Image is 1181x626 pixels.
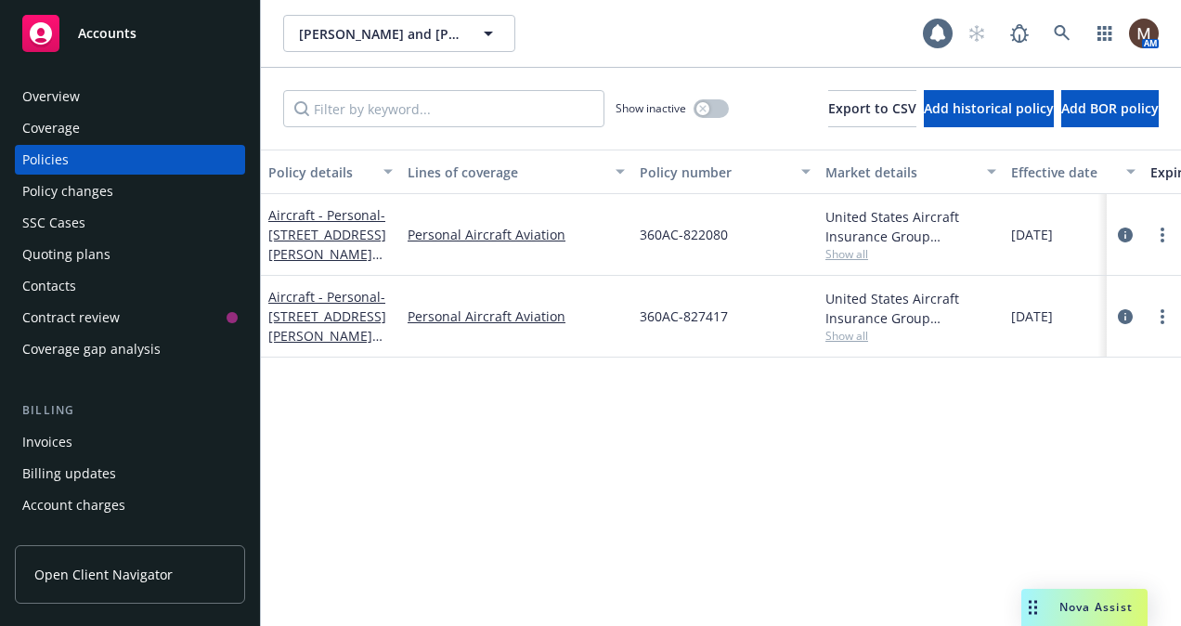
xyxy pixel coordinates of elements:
div: Policy details [268,163,372,182]
button: Lines of coverage [400,150,632,194]
a: Switch app [1086,15,1123,52]
span: Nova Assist [1059,599,1133,615]
div: Overview [22,82,80,111]
div: SSC Cases [22,208,85,238]
a: more [1151,224,1174,246]
button: Policy details [261,150,400,194]
div: Policy number [640,163,790,182]
div: Billing [15,401,245,420]
div: Policies [22,145,69,175]
a: Personal Aircraft Aviation [408,306,625,326]
button: [PERSON_NAME] and [PERSON_NAME], As Co-Trustees of the Mark & [PERSON_NAME] Revocable Trust, [283,15,515,52]
button: Nova Assist [1021,589,1148,626]
span: [DATE] [1011,306,1053,326]
input: Filter by keyword... [283,90,604,127]
a: Contacts [15,271,245,301]
a: Personal Aircraft Aviation [408,225,625,244]
div: Policy changes [22,176,113,206]
button: Market details [818,150,1004,194]
span: Show all [825,246,996,262]
button: Add historical policy [924,90,1054,127]
a: Contract review [15,303,245,333]
a: Accounts [15,7,245,59]
div: Contacts [22,271,76,301]
div: United States Aircraft Insurance Group ([GEOGRAPHIC_DATA]), United States Aircraft Insurance Grou... [825,207,996,246]
span: Accounts [78,26,136,41]
span: [PERSON_NAME] and [PERSON_NAME], As Co-Trustees of the Mark & [PERSON_NAME] Revocable Trust, [299,24,460,44]
a: circleInformation [1114,224,1136,246]
a: SSC Cases [15,208,245,238]
span: Show inactive [616,100,686,116]
span: Add historical policy [924,99,1054,117]
a: Coverage [15,113,245,143]
a: Report a Bug [1001,15,1038,52]
span: Open Client Navigator [34,565,173,584]
a: Quoting plans [15,240,245,269]
a: Coverage gap analysis [15,334,245,364]
span: Add BOR policy [1061,99,1159,117]
div: Invoices [22,427,72,457]
button: Policy number [632,150,818,194]
div: Lines of coverage [408,163,604,182]
div: Market details [825,163,976,182]
div: Billing updates [22,459,116,489]
a: Overview [15,82,245,111]
div: Coverage [22,113,80,143]
a: Billing updates [15,459,245,489]
div: Installment plans [22,522,131,552]
a: circleInformation [1114,306,1136,328]
div: Quoting plans [22,240,110,269]
a: Installment plans [15,522,245,552]
a: more [1151,306,1174,328]
button: Add BOR policy [1061,90,1159,127]
a: Policies [15,145,245,175]
div: Effective date [1011,163,1115,182]
span: Show all [825,328,996,344]
span: 360AC-827417 [640,306,728,326]
a: Search [1044,15,1081,52]
span: [DATE] [1011,225,1053,244]
a: Invoices [15,427,245,457]
div: Account charges [22,490,125,520]
div: Contract review [22,303,120,333]
div: Drag to move [1021,589,1045,626]
div: Coverage gap analysis [22,334,161,364]
a: Account charges [15,490,245,520]
span: 360AC-822080 [640,225,728,244]
a: Policy changes [15,176,245,206]
img: photo [1129,19,1159,48]
button: Effective date [1004,150,1143,194]
span: Export to CSV [828,99,916,117]
div: United States Aircraft Insurance Group ([GEOGRAPHIC_DATA]), United States Aircraft Insurance Grou... [825,289,996,328]
a: Aircraft - Personal [268,206,386,282]
a: Start snowing [958,15,995,52]
button: Export to CSV [828,90,916,127]
a: Aircraft - Personal [268,288,386,364]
